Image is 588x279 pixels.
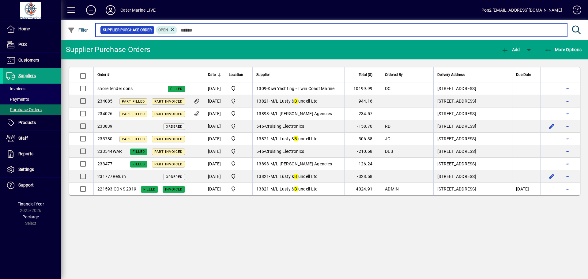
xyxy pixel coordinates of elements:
[3,84,61,94] a: Invoices
[97,124,113,129] span: 233839
[158,28,168,32] span: Open
[229,71,249,78] div: Location
[256,174,269,179] span: 13821
[120,5,156,15] div: Cater Marine LIVE
[433,145,512,158] td: [STREET_ADDRESS]
[563,134,572,144] button: More options
[204,82,225,95] td: [DATE]
[18,151,33,156] span: Reports
[3,115,61,130] a: Products
[166,175,183,179] span: Ordered
[270,174,318,179] span: M/L Lusty & undell Ltd
[3,21,61,37] a: Home
[500,44,521,55] button: Add
[543,44,583,55] button: More Options
[208,71,216,78] span: Date
[229,97,249,105] span: Cater Marine
[204,170,225,183] td: [DATE]
[6,107,42,112] span: Purchase Orders
[229,71,243,78] span: Location
[344,95,381,107] td: 944.16
[204,133,225,145] td: [DATE]
[3,131,61,146] a: Staff
[143,187,156,191] span: Filled
[437,71,465,78] span: Delivery Address
[97,149,122,154] span: 233544WAR
[344,158,381,170] td: 126.24
[229,185,249,193] span: Cater Marine
[270,187,318,191] span: M/L Lusty & undell Ltd
[344,183,381,195] td: 4024.91
[154,112,183,116] span: Part Invoiced
[344,107,381,120] td: 234.57
[270,111,332,116] span: M/L [PERSON_NAME] Agencies
[433,120,512,133] td: [STREET_ADDRESS]
[547,172,556,181] button: Edit
[568,1,580,21] a: Knowledge Base
[252,170,344,183] td: -
[252,158,344,170] td: -
[252,183,344,195] td: -
[81,5,101,16] button: Add
[385,187,399,191] span: ADMIN
[385,124,391,129] span: RD
[18,136,28,141] span: Staff
[294,136,298,141] em: Bl
[433,82,512,95] td: [STREET_ADDRESS]
[154,100,183,104] span: Part Invoiced
[68,28,88,32] span: Filter
[252,145,344,158] td: -
[545,47,582,52] span: More Options
[22,214,39,219] span: Package
[229,110,249,117] span: Cater Marine
[103,27,152,33] span: Supplier Purchase Order
[18,42,27,47] span: POS
[385,71,403,78] span: Ordered By
[433,170,512,183] td: [STREET_ADDRESS]
[294,187,298,191] em: Bl
[3,53,61,68] a: Customers
[17,202,44,206] span: Financial Year
[204,107,225,120] td: [DATE]
[229,173,249,180] span: Cater Marine
[563,121,572,131] button: More options
[122,100,145,104] span: Part Filled
[204,183,225,195] td: [DATE]
[256,99,269,104] span: 13821
[512,183,540,195] td: [DATE]
[97,99,113,104] span: 234085
[3,94,61,104] a: Payments
[229,123,249,130] span: Cater Marine
[133,162,145,166] span: Filled
[252,95,344,107] td: -
[154,150,183,154] span: Part Invoiced
[3,37,61,52] a: POS
[97,161,113,166] span: 233477
[122,112,145,116] span: Part Filled
[97,71,109,78] span: Order #
[229,135,249,142] span: Cater Marine
[563,172,572,181] button: More options
[256,136,269,141] span: 13821
[563,146,572,156] button: More options
[97,136,113,141] span: 233780
[256,124,264,129] span: 546
[294,99,298,104] em: Bl
[66,25,90,36] button: Filter
[563,96,572,106] button: More options
[66,45,150,55] div: Supplier Purchase Orders
[294,174,298,179] em: Bl
[433,133,512,145] td: [STREET_ADDRESS]
[204,120,225,133] td: [DATE]
[6,86,25,91] span: Invoices
[433,95,512,107] td: [STREET_ADDRESS]
[256,149,264,154] span: 546
[6,97,29,102] span: Payments
[3,178,61,193] a: Support
[204,158,225,170] td: [DATE]
[348,71,378,78] div: Total ($)
[265,149,304,154] span: Cruising Electronics
[563,109,572,119] button: More options
[154,162,183,166] span: Part Invoiced
[385,136,391,141] span: JG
